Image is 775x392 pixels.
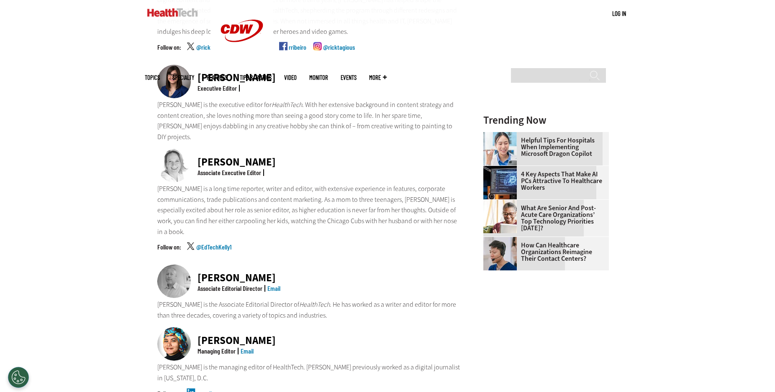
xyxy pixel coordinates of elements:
a: Video [284,74,297,81]
a: Helpful Tips for Hospitals When Implementing Microsoft Dragon Copilot [483,137,604,157]
h3: Trending Now [483,115,609,125]
em: HealthTech [299,300,330,309]
div: Executive Editor [198,85,237,92]
img: Desktop monitor with brain AI concept [483,166,517,199]
p: [PERSON_NAME] is the executive editor for . With her extensive background in content strategy and... [157,99,461,142]
a: Desktop monitor with brain AI concept [483,166,521,173]
a: @EdTechKelly1 [196,244,231,265]
div: [PERSON_NAME] [198,272,280,283]
a: What Are Senior and Post-Acute Care Organizations’ Top Technology Priorities [DATE]? [483,205,604,232]
a: Log in [612,10,626,17]
div: User menu [612,9,626,18]
em: HealthTech [272,100,302,109]
img: Healthcare contact center [483,237,517,270]
a: Features [207,74,227,81]
img: Home [147,8,198,17]
a: Tips & Tactics [240,74,272,81]
div: Managing Editor [198,348,236,354]
a: How Can Healthcare Organizations Reimagine Their Contact Centers? [483,242,604,262]
a: Email [267,284,280,292]
div: Associate Executive Editor [198,169,261,176]
button: Open Preferences [8,367,29,388]
div: [PERSON_NAME] [198,157,276,167]
img: Teta Alim [157,327,191,361]
a: Events [341,74,357,81]
img: Older person using tablet [483,200,517,233]
a: MonITor [309,74,328,81]
div: Associate Editorial Director [198,285,262,292]
span: Specialty [172,74,194,81]
a: Email [241,347,254,355]
p: [PERSON_NAME] is the managing editor of HealthTech. [PERSON_NAME] previously worked as a digital ... [157,362,461,383]
a: Doctor using phone to dictate to tablet [483,132,521,139]
img: Matt McLaughlin [157,265,191,298]
img: Kelly Konrad [157,149,191,182]
img: Doctor using phone to dictate to tablet [483,132,517,165]
span: More [369,74,387,81]
a: 4 Key Aspects That Make AI PCs Attractive to Healthcare Workers [483,171,604,191]
a: Older person using tablet [483,200,521,206]
div: [PERSON_NAME] [198,335,276,346]
div: Cookies Settings [8,367,29,388]
a: CDW [210,55,273,64]
p: [PERSON_NAME] is a long time reporter, writer and editor, with extensive experience in features, ... [157,183,461,237]
p: [PERSON_NAME] is the Associate Editorial Director of . He has worked as a writer and editor for m... [157,299,461,321]
span: Topics [145,74,160,81]
a: Healthcare contact center [483,237,521,244]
